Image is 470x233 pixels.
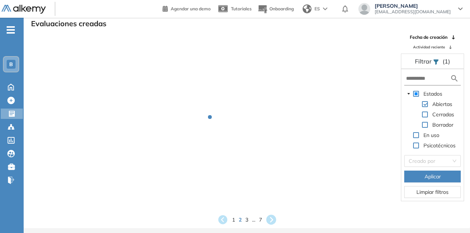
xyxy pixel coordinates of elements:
[245,216,248,224] span: 3
[269,6,294,11] span: Onboarding
[422,89,444,98] span: Estados
[404,186,461,198] button: Limpiar filtros
[422,131,441,140] span: En uso
[239,216,242,224] span: 2
[252,216,255,224] span: ...
[375,3,451,9] span: [PERSON_NAME]
[423,132,439,138] span: En uso
[450,74,459,83] img: search icon
[431,100,454,109] span: Abiertas
[9,61,13,67] span: B
[410,34,447,41] span: Fecha de creación
[425,172,441,181] span: Aplicar
[323,7,327,10] img: arrow
[431,120,455,129] span: Borrador
[232,216,235,224] span: 1
[416,188,449,196] span: Limpiar filtros
[433,198,470,233] iframe: Chat Widget
[314,6,320,12] span: ES
[407,92,411,96] span: caret-down
[404,171,461,182] button: Aplicar
[7,29,15,31] i: -
[432,121,453,128] span: Borrador
[443,57,450,66] span: (1)
[258,1,294,17] button: Onboarding
[431,110,456,119] span: Cerradas
[171,6,211,11] span: Agendar una demo
[1,5,46,14] img: Logo
[423,142,456,149] span: Psicotécnicos
[422,141,457,150] span: Psicotécnicos
[432,101,452,107] span: Abiertas
[31,19,106,28] h3: Evaluaciones creadas
[259,216,262,224] span: 7
[375,9,451,15] span: [EMAIL_ADDRESS][DOMAIN_NAME]
[163,4,211,13] a: Agendar una demo
[423,90,442,97] span: Estados
[433,198,470,233] div: Widget de chat
[231,6,252,11] span: Tutoriales
[415,58,433,65] span: Filtrar
[432,111,454,118] span: Cerradas
[413,44,445,50] span: Actividad reciente
[303,4,311,13] img: world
